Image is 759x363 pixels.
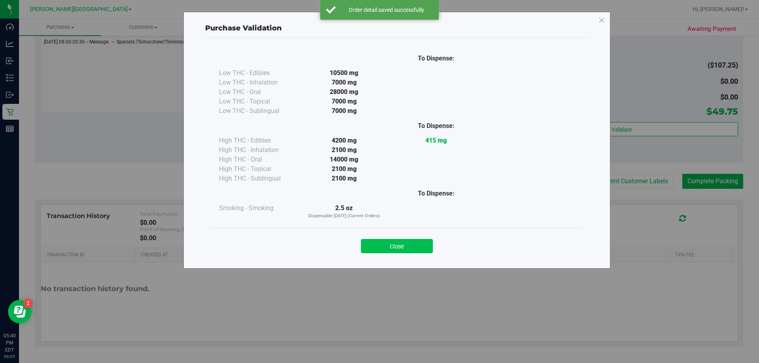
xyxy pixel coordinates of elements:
[340,6,433,14] div: Order detail saved successfully
[298,87,390,97] div: 28000 mg
[298,174,390,183] div: 2100 mg
[219,174,298,183] div: High THC - Sublingual
[219,136,298,145] div: High THC - Edibles
[390,54,482,63] div: To Dispense:
[298,68,390,78] div: 10500 mg
[219,164,298,174] div: High THC - Topical
[219,203,298,213] div: Smoking - Smoking
[219,78,298,87] div: Low THC - Inhalation
[298,136,390,145] div: 4200 mg
[219,145,298,155] div: High THC - Inhalation
[298,145,390,155] div: 2100 mg
[298,164,390,174] div: 2100 mg
[219,68,298,78] div: Low THC - Edibles
[298,213,390,220] p: Dispensable [DATE] (Current Orders)
[219,155,298,164] div: High THC - Oral
[219,87,298,97] div: Low THC - Oral
[298,97,390,106] div: 7000 mg
[298,155,390,164] div: 14000 mg
[390,121,482,131] div: To Dispense:
[8,300,32,324] iframe: Resource center
[390,189,482,198] div: To Dispense:
[298,203,390,220] div: 2.5 oz
[298,106,390,116] div: 7000 mg
[361,239,433,253] button: Close
[219,106,298,116] div: Low THC - Sublingual
[425,137,447,144] strong: 415 mg
[205,24,282,32] span: Purchase Validation
[298,78,390,87] div: 7000 mg
[23,299,33,308] iframe: Resource center unread badge
[219,97,298,106] div: Low THC - Topical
